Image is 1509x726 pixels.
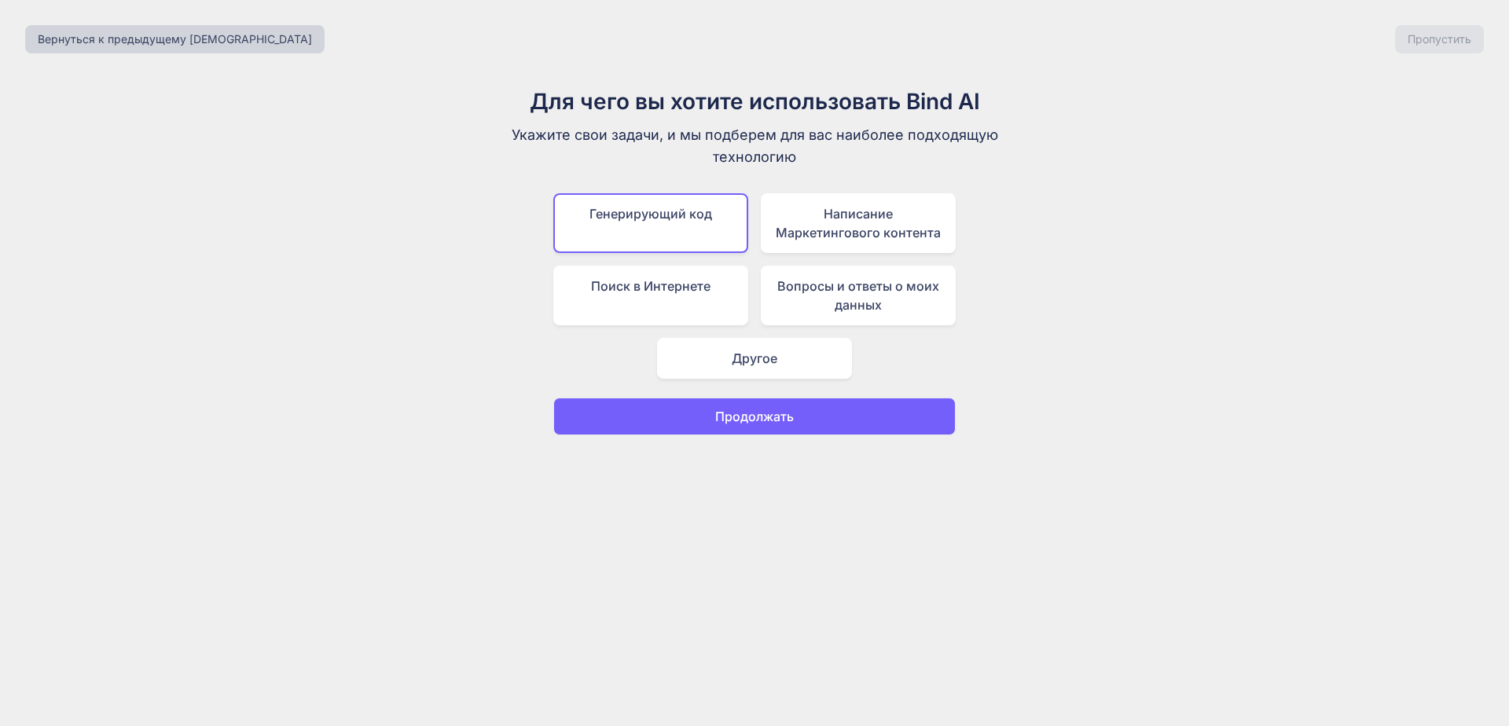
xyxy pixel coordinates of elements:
[589,206,712,222] ya-tr-span: Генерирующий код
[25,25,325,53] button: Вернуться к предыдущему [DEMOGRAPHIC_DATA]
[512,126,998,165] ya-tr-span: Укажите свои задачи, и мы подберем для вас наиболее подходящую технологию
[776,206,941,240] ya-tr-span: Написание Маркетингового контента
[38,32,312,46] ya-tr-span: Вернуться к предыдущему [DEMOGRAPHIC_DATA]
[715,409,794,424] ya-tr-span: Продолжать
[530,88,980,115] ya-tr-span: Для чего вы хотите использовать Bind AI
[553,398,956,435] button: Продолжать
[732,350,777,366] ya-tr-span: Другое
[1395,25,1484,53] button: Пропустить
[591,278,710,294] ya-tr-span: Поиск в Интернете
[1408,32,1471,46] ya-tr-span: Пропустить
[777,278,939,313] ya-tr-span: Вопросы и ответы о моих данных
